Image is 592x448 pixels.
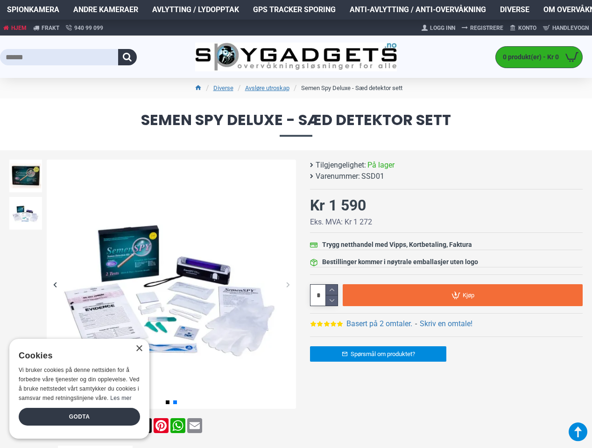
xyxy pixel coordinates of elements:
a: Pinterest [153,418,169,433]
span: Andre kameraer [73,4,138,15]
img: Semen Spy Deluxe - Sæd detektor sett - SpyGadgets.no [9,197,42,230]
img: SpyGadgets.no [195,42,396,71]
span: GPS Tracker Sporing [253,4,336,15]
span: På lager [367,160,395,171]
span: Semen Spy Deluxe - Sæd detektor sett [9,112,583,136]
span: SSD01 [361,171,384,182]
a: Konto [507,21,540,35]
a: Logg Inn [418,21,458,35]
a: Skriv en omtale! [420,318,472,329]
div: Bestillinger kommer i nøytrale emballasjer uten logo [322,257,478,267]
span: Avlytting / Lydopptak [152,4,239,15]
a: 0 produkt(er) - Kr 0 [496,47,582,68]
div: Trygg netthandel med Vipps, Kortbetaling, Faktura [322,240,472,250]
b: Tilgjengelighet: [316,160,366,171]
div: Close [135,345,142,352]
span: Registrere [470,24,503,32]
span: Logg Inn [430,24,455,32]
span: Hjem [11,24,27,32]
div: Godta [19,408,140,426]
a: Avsløre utroskap [245,84,289,93]
span: Diverse [500,4,529,15]
a: Diverse [213,84,233,93]
a: Frakt [30,20,63,36]
span: 940 99 099 [74,24,103,32]
a: Handlevogn [540,21,592,35]
div: Kr 1 590 [310,194,366,217]
span: Konto [518,24,536,32]
a: Basert på 2 omtaler. [346,318,412,329]
img: Semen Spy Deluxe - Sæd detektor sett - SpyGadgets.no [47,160,296,409]
a: Les mer, opens a new window [110,395,131,401]
div: Cookies [19,346,134,366]
span: Anti-avlytting / Anti-overvåkning [350,4,486,15]
a: Email [186,418,203,433]
span: Go to slide 2 [173,400,177,404]
span: Handlevogn [552,24,589,32]
b: Varenummer: [316,171,360,182]
div: Next slide [280,276,296,293]
a: WhatsApp [169,418,186,433]
img: Semen Spy Deluxe - Sæd detektor sett - SpyGadgets.no [9,160,42,192]
span: Spionkamera [7,4,59,15]
span: Kjøp [463,292,474,298]
div: Previous slide [47,276,63,293]
span: Frakt [42,24,59,32]
span: Vi bruker cookies på denne nettsiden for å forbedre våre tjenester og din opplevelse. Ved å bruke... [19,367,140,401]
span: 0 produkt(er) - Kr 0 [496,52,561,62]
span: Go to slide 1 [166,400,169,404]
b: - [415,319,417,328]
a: Spørsmål om produktet? [310,346,446,362]
a: Registrere [458,21,507,35]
